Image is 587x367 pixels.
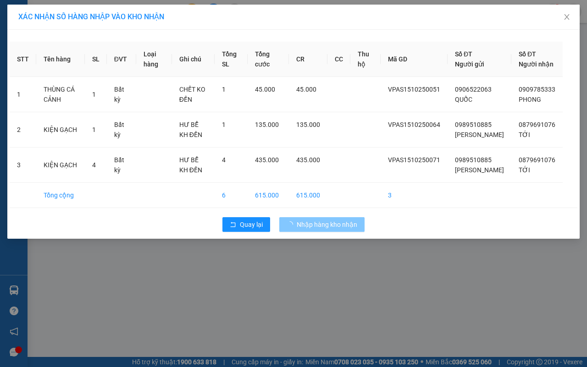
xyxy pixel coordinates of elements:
span: VPCT1510250006 [46,58,96,65]
span: 135.000 [296,121,320,128]
span: TỚI [519,131,530,138]
button: Nhập hàng kho nhận [279,217,365,232]
span: 45.000 [255,86,275,93]
span: XÁC NHẬN SỐ HÀNG NHẬP VÀO KHO NHẬN [18,12,164,21]
span: 0906522063 [455,86,492,93]
span: Người nhận [519,60,554,68]
span: Bến xe [GEOGRAPHIC_DATA] [72,15,123,26]
th: SL [85,42,107,77]
span: 0879691076 [519,121,555,128]
span: [PERSON_NAME]: [3,59,96,65]
span: In ngày: [3,66,56,72]
th: STT [10,42,36,77]
span: 1 [222,121,226,128]
img: logo [3,5,44,46]
strong: ĐỒNG PHƯỚC [72,5,126,13]
span: 435.000 [296,156,320,164]
td: 3 [10,148,36,183]
td: 6 [215,183,248,208]
td: THÙNG CÁ CẢNH [36,77,85,112]
td: 615.000 [248,183,289,208]
span: 1 [92,126,96,133]
span: Nhập hàng kho nhận [297,219,357,230]
span: 1 [222,86,226,93]
span: VPAS1510250071 [388,156,440,164]
span: Số ĐT [519,50,536,58]
th: Mã GD [381,42,448,77]
span: 0989510885 [455,121,492,128]
span: Quay lại [240,219,263,230]
th: Ghi chú [172,42,215,77]
span: Người gửi [455,60,484,68]
td: 615.000 [289,183,327,208]
th: CR [289,42,327,77]
span: VPAS1510250051 [388,86,440,93]
span: 10:26:25 [DATE] [20,66,56,72]
span: Hotline: 19001152 [72,41,112,46]
th: Loại hàng [136,42,172,77]
span: 01 Võ Văn Truyện, KP.1, Phường 2 [72,27,126,39]
span: close [563,13,570,21]
th: ĐVT [107,42,137,77]
th: Tổng cước [248,42,289,77]
span: Số ĐT [455,50,472,58]
span: VPAS1510250064 [388,121,440,128]
span: 1 [92,91,96,98]
span: 45.000 [296,86,316,93]
th: Thu hộ [350,42,381,77]
td: KIỆN GẠCH [36,148,85,183]
td: Bất kỳ [107,112,137,148]
button: rollbackQuay lại [222,217,270,232]
button: Close [554,5,580,30]
span: PHONG [519,96,541,103]
th: Tên hàng [36,42,85,77]
span: 435.000 [255,156,279,164]
td: KIỆN GẠCH [36,112,85,148]
span: 0909785333 [519,86,555,93]
td: 3 [381,183,448,208]
span: 4 [222,156,226,164]
td: Bất kỳ [107,77,137,112]
span: HƯ BỂ KH ĐỀN [179,156,202,174]
th: Tổng SL [215,42,248,77]
td: Tổng cộng [36,183,85,208]
span: 0989510885 [455,156,492,164]
td: Bất kỳ [107,148,137,183]
span: ----------------------------------------- [25,49,112,57]
span: HƯ BỂ KH ĐỀN [179,121,202,138]
span: [PERSON_NAME] [455,131,504,138]
span: [PERSON_NAME] [455,166,504,174]
td: 1 [10,77,36,112]
span: loading [287,221,297,228]
span: TỚI [519,166,530,174]
span: 4 [92,161,96,169]
span: 0879691076 [519,156,555,164]
span: 135.000 [255,121,279,128]
td: 2 [10,112,36,148]
span: CHẾT KO ĐỀN [179,86,205,103]
span: QUỐC [455,96,472,103]
th: CC [327,42,350,77]
span: rollback [230,221,236,229]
